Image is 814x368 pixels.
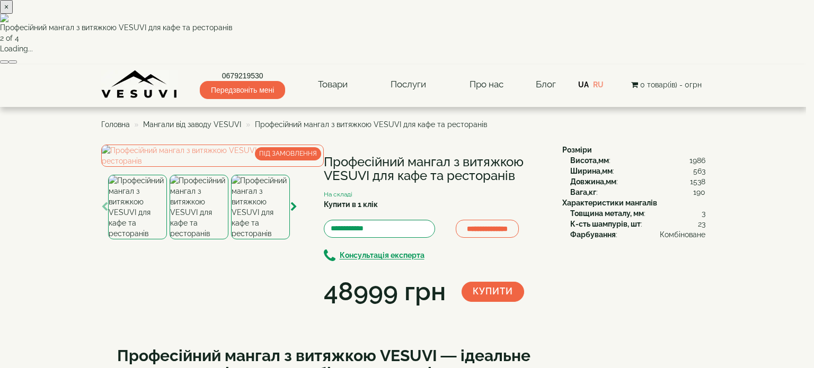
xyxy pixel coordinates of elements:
[255,147,321,160] span: ПІД ЗАМОВЛЕННЯ
[698,219,705,229] span: 23
[307,73,358,97] a: Товари
[101,70,178,99] img: Завод VESUVI
[570,187,705,198] div: :
[101,145,324,167] img: Професійний мангал з витяжкою VESUVI для кафе та ресторанів
[689,155,705,166] span: 1986
[570,155,705,166] div: :
[693,187,705,198] span: 190
[570,208,705,219] div: :
[562,199,657,207] b: Характеристики мангалів
[570,219,705,229] div: :
[324,199,378,210] label: Купити в 1 клік
[340,252,424,260] b: Консультація експерта
[170,175,228,239] img: Професійний мангал з витяжкою VESUVI для кафе та ресторанів
[570,167,613,175] b: Ширина,мм
[578,80,589,89] a: UA
[570,220,641,228] b: К-сть шампурів, шт
[8,60,17,64] button: Next (Right arrow key)
[570,177,616,186] b: Довжина,мм
[462,282,524,302] button: Купити
[570,230,616,239] b: Фарбування
[628,79,705,91] button: 0 товар(ів) - 0грн
[200,70,285,81] a: 0679219530
[231,175,290,239] img: Професійний мангал з витяжкою VESUVI для кафе та ресторанів
[324,155,546,183] h1: Професійний мангал з витяжкою VESUVI для кафе та ресторанів
[570,229,705,240] div: :
[570,188,596,196] b: Вага,кг
[570,209,644,218] b: Товщина металу, мм
[143,120,241,129] a: Мангали від заводу VESUVI
[255,120,487,129] span: Професійний мангал з витяжкою VESUVI для кафе та ресторанів
[200,81,285,99] span: Передзвоніть мені
[640,80,702,89] span: 0 товар(ів) - 0грн
[702,208,705,219] span: 3
[536,79,556,89] a: Блог
[570,156,609,165] b: Висота,мм
[324,274,446,310] div: 48999 грн
[108,175,167,239] img: Професійний мангал з витяжкою VESUVI для кафе та ресторанів
[693,166,705,176] span: 563
[562,146,592,154] b: Розміри
[593,80,604,89] a: RU
[660,229,705,240] span: Комбіноване
[324,191,352,198] small: На складі
[570,176,705,187] div: :
[690,176,705,187] span: 1538
[459,73,514,97] a: Про нас
[101,120,130,129] a: Головна
[380,73,437,97] a: Послуги
[570,166,705,176] div: :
